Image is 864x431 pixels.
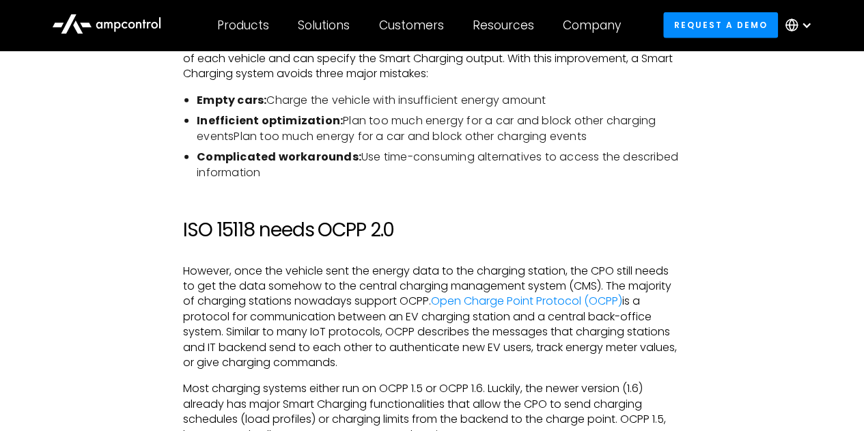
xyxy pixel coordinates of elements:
[431,293,622,309] a: Open Charge Point Protocol (OCPP)
[379,18,444,33] div: Customers
[197,150,681,180] li: Use time-consuming alternatives to access the described information
[197,113,343,128] strong: Inefficient optimization:
[663,12,778,38] a: Request a demo
[563,18,621,33] div: Company
[473,18,534,33] div: Resources
[298,18,350,33] div: Solutions
[217,18,269,33] div: Products
[197,93,681,108] li: Charge the vehicle with insufficient energy amount
[183,264,681,371] p: However, once the vehicle sent the energy data to the charging station, the CPO still needs to ge...
[183,219,681,242] h2: ISO 15118 needs OCPP 2.0
[197,92,266,108] strong: Empty cars:
[197,149,361,165] strong: Complicated workarounds:
[197,113,681,144] li: Plan too much energy for a car and block other charging eventsPlan too much energy for a car and ...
